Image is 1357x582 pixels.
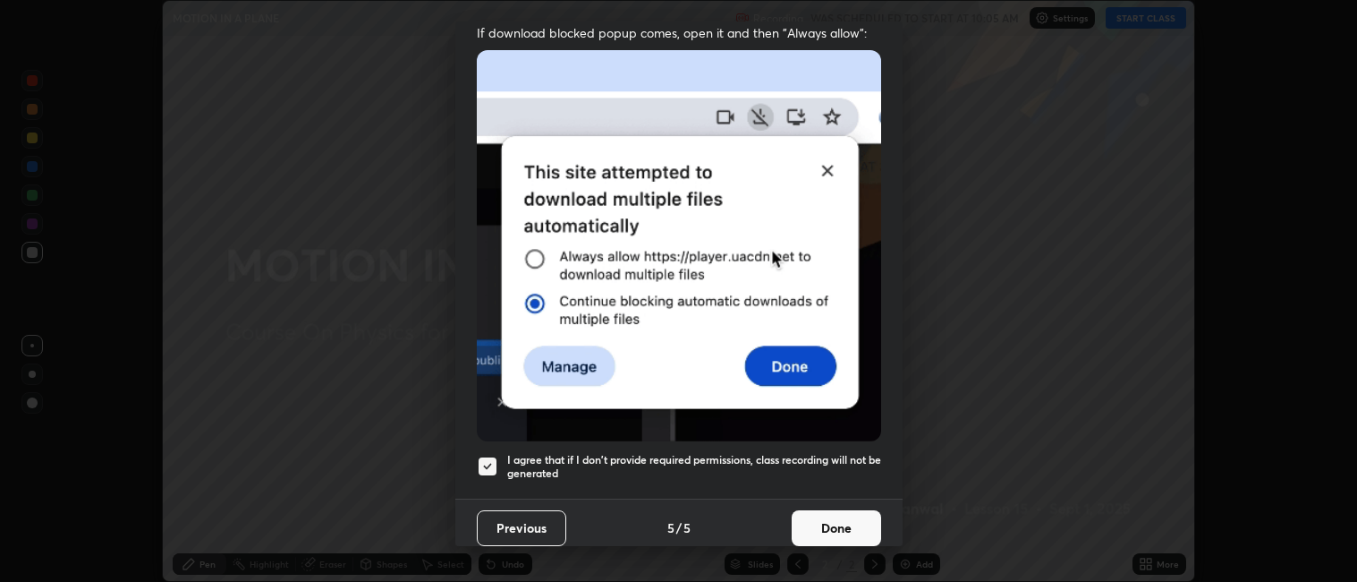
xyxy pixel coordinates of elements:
[792,510,881,546] button: Done
[477,24,881,41] span: If download blocked popup comes, open it and then "Always allow":
[683,518,691,537] h4: 5
[507,453,881,481] h5: I agree that if I don't provide required permissions, class recording will not be generated
[667,518,674,537] h4: 5
[477,510,566,546] button: Previous
[477,50,881,441] img: downloads-permission-blocked.gif
[676,518,682,537] h4: /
